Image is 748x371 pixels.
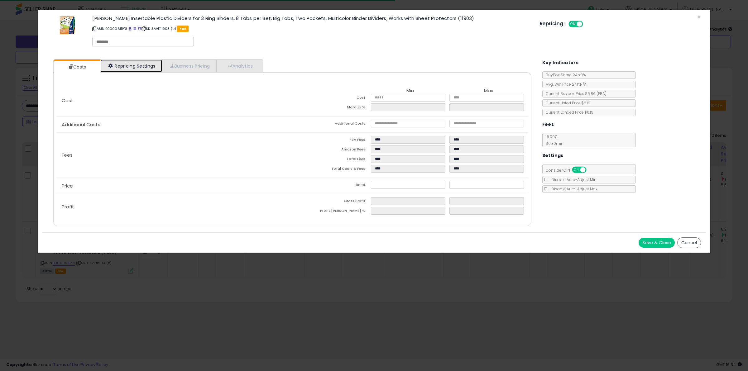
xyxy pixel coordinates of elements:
span: Disable Auto-Adjust Max [548,186,597,192]
p: Fees [57,153,292,158]
span: Disable Auto-Adjust Min [548,177,597,182]
a: Your listing only [137,26,141,31]
span: ON [569,21,577,27]
span: OFF [582,21,592,27]
p: Profit [57,204,292,209]
th: Max [449,88,528,94]
td: Total Fees [292,155,371,165]
td: FBA Fees [292,136,371,145]
p: Cost [57,98,292,103]
td: Listed [292,181,371,191]
span: OFF [585,167,595,173]
td: Mark up % [292,103,371,113]
a: All offer listings [133,26,136,31]
p: Price [57,183,292,188]
h5: Key Indicators [542,59,579,67]
img: 51KYBE-7XoL._SL60_.jpg [58,16,77,35]
a: Repricing Settings [100,59,162,72]
span: $5.86 [585,91,607,96]
td: Profit [PERSON_NAME] % [292,207,371,216]
p: ASIN: B00006IBY8 | SKU: AVE11903 (b) [92,24,530,34]
span: FBA [177,26,189,32]
a: Analytics [216,59,262,72]
td: Gross Profit [292,197,371,207]
h5: Settings [542,152,563,159]
a: BuyBox page [128,26,132,31]
button: Cancel [677,237,701,248]
td: Additional Costs [292,120,371,129]
span: ( FBA ) [597,91,607,96]
p: Additional Costs [57,122,292,127]
span: Current Buybox Price: [543,91,607,96]
button: Save & Close [639,238,675,248]
span: Consider CPT: [543,168,595,173]
td: Amazon Fees [292,145,371,155]
span: BuyBox Share 24h: 0% [543,72,586,78]
a: Business Pricing [162,59,217,72]
span: Current Listed Price: $6.19 [543,100,590,106]
span: × [697,12,701,21]
th: Min [371,88,449,94]
span: Current Landed Price: $6.19 [543,110,593,115]
td: Total Costs & Fees [292,165,371,174]
h3: [PERSON_NAME] Insertable Plastic Dividers for 3 Ring Binders, 8 Tabs per Set, Big Tabs, Two Pocke... [92,16,530,21]
h5: Fees [542,121,554,128]
span: ON [573,167,580,173]
span: 15.00 % [543,134,563,146]
span: $0.30 min [543,141,563,146]
span: Avg. Win Price 24h: N/A [543,82,587,87]
h5: Repricing: [540,21,565,26]
td: Cost [292,94,371,103]
a: Costs [54,61,100,73]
